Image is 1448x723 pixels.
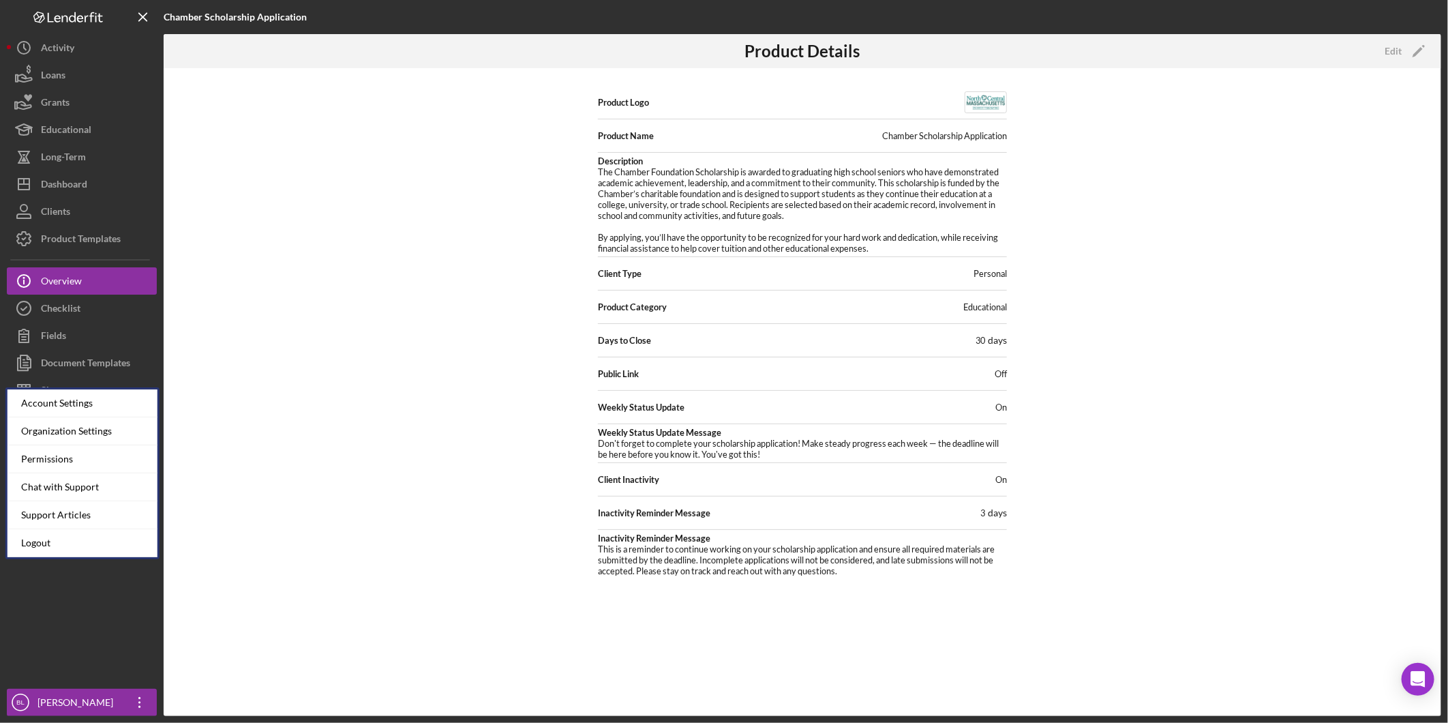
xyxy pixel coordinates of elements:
b: Chamber Scholarship Application [164,11,307,23]
pre: Don't forget to complete your scholarship application! Make steady progress each week — the deadl... [598,438,1007,460]
div: Edit [1385,41,1402,61]
button: Activity [7,34,157,61]
a: Support Articles [7,501,157,529]
span: Product Category [598,301,667,312]
span: Weekly Status Update [598,402,684,413]
button: Document Templates [7,349,157,377]
span: Weekly Status Update Message [598,427,1007,438]
div: 3 [980,507,1007,518]
button: Sheets [7,377,157,404]
div: 30 [976,335,1007,346]
span: days [988,507,1007,518]
span: days [988,334,1007,346]
span: Public Link [598,368,639,379]
button: Edit [1376,41,1430,61]
div: Loans [41,61,65,92]
div: Account Settings [7,389,157,417]
button: Loans [7,61,157,89]
span: On [995,402,1007,413]
button: Overview [7,267,157,295]
div: Grants [41,89,70,119]
pre: This is a reminder to continue working on your scholarship application and ensure all required ma... [598,544,1007,576]
div: Clients [41,198,70,228]
span: Inactivity Reminder Message [598,507,710,518]
div: Activity [41,34,74,65]
button: Long-Term [7,143,157,171]
div: Product Templates [41,225,121,256]
span: Inactivity Reminder Message [598,533,1007,544]
button: Educational [7,116,157,143]
img: Product logo [965,91,1007,113]
div: Long-Term [41,143,86,174]
div: [PERSON_NAME] [34,689,123,720]
span: Description [598,156,1007,166]
span: On [995,474,1007,485]
div: Educational [41,116,91,147]
button: Product Templates [7,225,157,252]
pre: The Chamber Foundation Scholarship is awarded to graduating high school seniors who have demonstr... [598,166,1007,254]
span: Days to Close [598,335,651,346]
h3: Product Details [745,42,860,61]
div: Fields [41,322,66,353]
div: Chamber Scholarship Application [882,130,1007,141]
div: Organization Settings [7,417,157,445]
div: Sheets [41,377,69,407]
button: Clients [7,198,157,225]
span: Client Inactivity [598,474,659,485]
button: Checklist [7,295,157,322]
div: Educational [963,301,1007,312]
span: Product Name [598,130,654,141]
button: Grants [7,89,157,116]
div: Document Templates [41,349,130,380]
div: Checklist [41,295,80,325]
span: Off [995,368,1007,379]
div: Open Intercom Messenger [1402,663,1434,696]
div: Dashboard [41,171,87,201]
button: Fields [7,322,157,349]
button: Dashboard [7,171,157,198]
span: Client Type [598,268,642,279]
a: Logout [7,529,157,557]
div: Chat with Support [7,473,157,501]
text: BL [16,699,25,707]
div: Permissions [7,445,157,473]
div: Overview [41,267,82,298]
div: Personal [974,268,1007,279]
button: BL[PERSON_NAME] [7,689,157,716]
span: Product Logo [598,97,649,108]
